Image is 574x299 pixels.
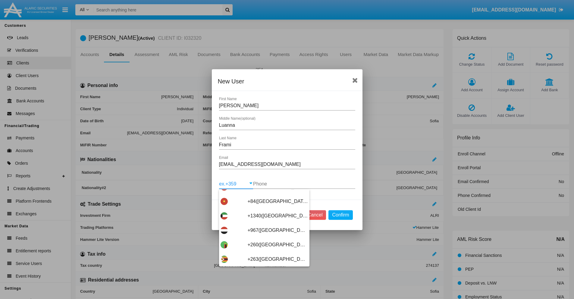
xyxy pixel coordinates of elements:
button: Cancel [304,210,326,220]
span: +967([GEOGRAPHIC_DATA]) [248,223,308,238]
span: +260([GEOGRAPHIC_DATA]) [248,238,308,252]
button: Confirm [328,210,353,220]
span: +84([GEOGRAPHIC_DATA]) [248,194,308,209]
div: New User [218,76,356,86]
span: +1340([GEOGRAPHIC_DATA], [GEOGRAPHIC_DATA]) [248,209,308,223]
span: +263([GEOGRAPHIC_DATA]) [248,252,308,266]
